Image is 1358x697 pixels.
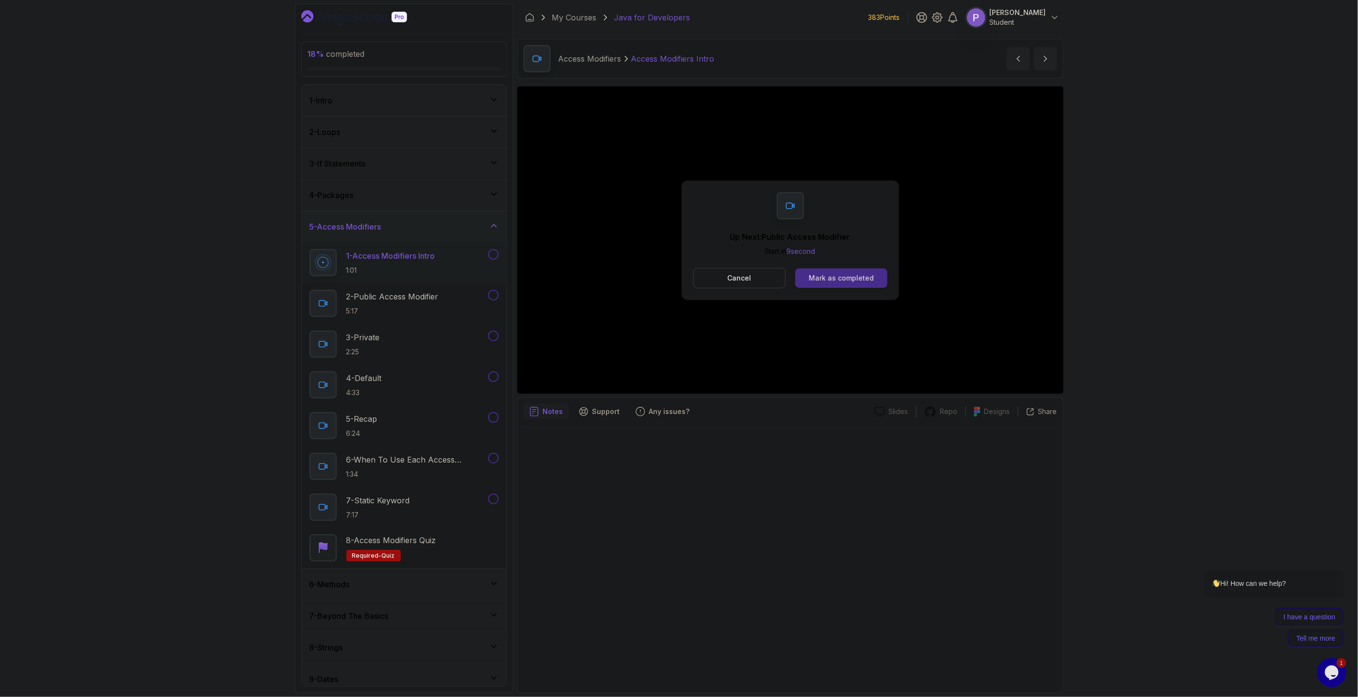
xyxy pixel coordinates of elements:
p: 3 - Private [346,332,380,343]
div: Mark as completed [809,273,874,283]
p: Start in [730,247,851,256]
a: My Courses [552,12,597,23]
h3: 2 - Loops [310,126,341,138]
p: 7:17 [346,510,410,520]
button: 8-Strings [302,632,507,663]
button: Mark as completed [795,268,887,288]
p: 4:33 [346,388,382,398]
img: user profile image [967,8,985,27]
span: 18 % [308,49,325,59]
button: 3-Private2:25 [310,331,499,358]
iframe: 1 - Access Modifiers Intro [517,86,1063,394]
p: Access Modifiers Intro [631,53,715,65]
p: 1 - Access Modifiers Intro [346,250,435,262]
button: 4-Packages [302,180,507,211]
button: Support button [573,404,626,419]
button: 2-Loops [302,116,507,148]
p: Java for Developers [614,12,690,23]
button: 6-Methods [302,569,507,600]
button: 6-When To Use Each Access Modifier1:34 [310,453,499,480]
p: 6 - When To Use Each Access Modifier [346,454,486,465]
p: [PERSON_NAME] [990,8,1046,17]
p: 2 - Public Access Modifier [346,291,439,302]
h3: 5 - Access Modifiers [310,221,381,232]
button: 5-Recap6:24 [310,412,499,439]
button: 5-Access Modifiers [302,211,507,242]
p: Any issues? [649,407,690,416]
iframe: chat widget [1317,658,1348,687]
button: Cancel [693,268,786,288]
p: 5:17 [346,306,439,316]
h3: 1 - Intro [310,95,333,106]
h3: 8 - Strings [310,642,343,653]
button: 1-Access Modifiers Intro1:01 [310,249,499,276]
button: previous content [1007,47,1030,70]
a: Dashboard [525,13,535,22]
button: next content [1034,47,1057,70]
button: 2-Public Access Modifier5:17 [310,290,499,317]
button: 9-Dates [302,664,507,695]
span: quiz [382,552,395,560]
h3: 3 - If Statements [310,158,366,169]
p: 8 - Access Modifiers Quiz [346,534,436,546]
button: Feedback button [630,404,696,419]
button: Share [1018,407,1057,416]
button: 7-Beyond The Basics [302,600,507,631]
h3: 4 - Packages [310,189,354,201]
p: Student [990,17,1046,27]
p: 4 - Default [346,372,382,384]
p: 1:01 [346,266,435,275]
h3: 6 - Methods [310,579,350,590]
span: completed [308,49,365,59]
iframe: chat widget [1174,482,1348,653]
button: 8-Access Modifiers QuizRequired-quiz [310,534,499,562]
button: 1-Intro [302,85,507,116]
p: Notes [543,407,563,416]
p: Share [1038,407,1057,416]
p: 7 - Static Keyword [346,495,410,506]
h3: 7 - Beyond The Basics [310,610,389,622]
p: 383 Points [868,13,900,22]
p: Support [592,407,620,416]
button: 4-Default4:33 [310,371,499,398]
p: Up Next: Public Access Modifier [730,231,851,243]
p: Cancel [727,273,751,283]
p: Access Modifiers [558,53,622,65]
button: 3-If Statements [302,148,507,179]
p: 2:25 [346,347,380,357]
p: Slides [889,407,908,416]
button: 7-Static Keyword7:17 [310,494,499,521]
button: user profile image[PERSON_NAME]Student [966,8,1060,27]
p: 5 - Recap [346,413,377,425]
a: Dashboard [301,10,429,26]
p: Repo [940,407,958,416]
p: Designs [984,407,1010,416]
p: 6:24 [346,429,377,438]
span: 9 second [787,247,816,255]
span: Required- [352,552,382,560]
h3: 9 - Dates [310,673,339,685]
button: notes button [524,404,569,419]
p: 1:34 [346,469,486,479]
